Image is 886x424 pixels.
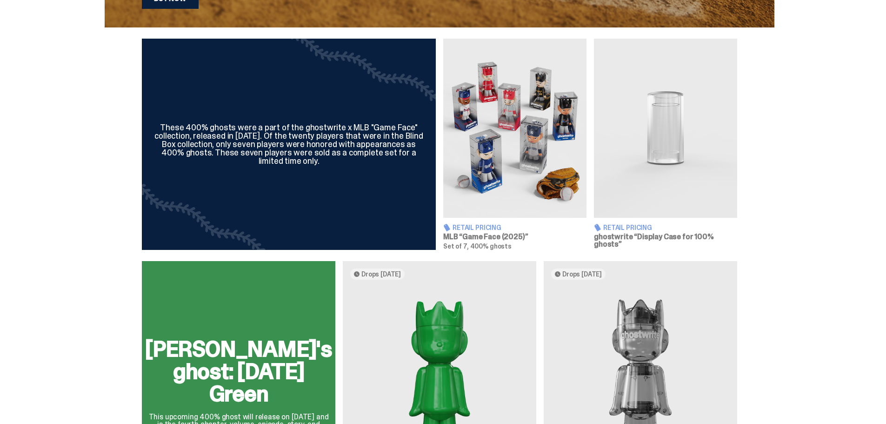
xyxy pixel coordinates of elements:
[453,224,501,231] span: Retail Pricing
[603,224,652,231] span: Retail Pricing
[594,39,737,218] img: Display Case for 100% ghosts
[443,39,586,218] img: Game Face (2025)
[562,270,602,278] span: Drops [DATE]
[153,123,425,165] div: These 400% ghosts were a part of the ghostwrite x MLB "Game Face" collection, released in [DATE]....
[443,39,586,250] a: Game Face (2025) Retail Pricing
[145,338,332,405] h2: [PERSON_NAME]'s ghost: [DATE] Green
[361,270,401,278] span: Drops [DATE]
[594,233,737,248] h3: ghostwrite “Display Case for 100% ghosts”
[443,233,586,241] h3: MLB “Game Face (2025)”
[443,242,512,250] span: Set of 7, 400% ghosts
[594,39,737,250] a: Display Case for 100% ghosts Retail Pricing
